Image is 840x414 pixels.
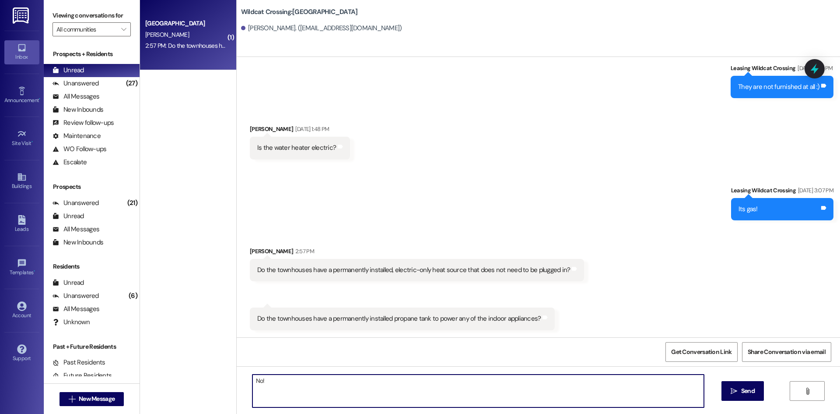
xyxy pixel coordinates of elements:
div: 2:57 PM: Do the townhouses have a permanently installed, electric-only heat source that does not ... [145,42,455,50]
div: Past + Future Residents [44,342,140,351]
a: Leads [4,212,39,236]
div: Unknown [52,318,90,327]
b: Wildcat Crossing: [GEOGRAPHIC_DATA] [241,7,358,17]
div: Leasing Wildcat Crossing [731,186,833,198]
span: New Message [79,394,115,403]
a: Site Visit • [4,127,39,150]
div: All Messages [52,225,99,234]
a: Buildings [4,170,39,193]
div: Unanswered [52,79,99,88]
div: All Messages [52,92,99,101]
div: Is the water heater electric? [257,143,336,152]
div: Review follow-ups [52,118,114,127]
span: Get Conversation Link [671,347,731,357]
span: Share Conversation via email [748,347,826,357]
img: ResiDesk Logo [13,7,31,24]
div: Past Residents [52,358,105,367]
div: (21) [125,196,140,210]
i:  [69,396,75,403]
div: Unread [52,278,84,287]
div: Do the townhouses have a permanently installed propane tank to power any of the indoor appliances? [257,314,541,323]
div: (6) [126,289,140,303]
span: Send [741,386,755,396]
label: Viewing conversations for [52,9,131,22]
div: Unread [52,66,84,75]
span: [PERSON_NAME] [145,31,189,39]
div: Unread [52,212,84,221]
div: WO Follow-ups [52,145,106,154]
div: Escalate [52,158,87,167]
button: Share Conversation via email [742,342,831,362]
i:  [731,388,737,395]
span: • [39,96,40,102]
a: Support [4,342,39,365]
button: New Message [59,392,124,406]
div: Future Residents [52,371,112,380]
div: Residents [44,262,140,271]
div: Unanswered [52,291,99,301]
div: Do the townhouses have a permanently installed, electric-only heat source that does not need to b... [257,265,570,275]
span: • [34,268,35,274]
i:  [121,26,126,33]
div: Unanswered [52,198,99,208]
div: (27) [124,77,140,90]
div: [PERSON_NAME] [250,124,350,137]
a: Inbox [4,40,39,64]
div: Prospects + Residents [44,50,140,59]
button: Get Conversation Link [665,342,737,362]
div: Maintenance [52,131,101,141]
div: [DATE] 3:07 PM [796,186,833,195]
div: [PERSON_NAME]. ([EMAIL_ADDRESS][DOMAIN_NAME]) [241,24,402,33]
textarea: No! [252,375,704,407]
div: [PERSON_NAME] [250,247,584,259]
div: [DATE] 3:24 PM [795,64,833,73]
div: 2:57 PM [293,247,314,256]
div: They are not furnished at all :) [738,82,819,92]
a: Account [4,299,39,322]
input: All communities [56,22,117,36]
div: Prospects [44,182,140,191]
div: New Inbounds [52,238,103,247]
button: Send [721,381,764,401]
span: • [31,139,33,145]
div: New Inbounds [52,105,103,114]
div: Its gas! [738,205,758,214]
div: Leasing Wildcat Crossing [731,64,833,76]
a: Templates • [4,256,39,280]
i:  [804,388,811,395]
div: All Messages [52,304,99,314]
div: [GEOGRAPHIC_DATA] [145,19,226,28]
div: [DATE] 1:48 PM [293,124,329,134]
